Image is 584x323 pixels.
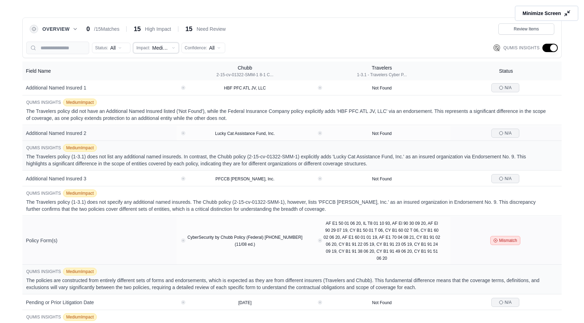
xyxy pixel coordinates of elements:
div: 2-15-cv-01322-SMM-1 8-1 C... [216,72,273,78]
span: High Impact [145,26,171,33]
button: Impact:Medium [133,43,179,53]
span: 0 [86,24,90,34]
div: Pending or Prior Litigation Date [26,299,173,306]
img: Qumis Logo [493,44,500,51]
span: Status: [95,45,108,51]
span: Medium impact [63,313,97,321]
span: Need Review [197,26,226,33]
span: Confidence: [185,45,207,51]
p: The policies are constructed from entirely different sets of forms and endorsements, which is exp... [26,277,547,291]
div: Travelers [357,64,407,71]
span: Lucky Cat Assistance Fund, Inc. [215,131,275,136]
span: Qumis Insights [503,45,540,51]
span: / 15 Matches [94,26,119,33]
div: QUMIS INSIGHTS [26,313,547,321]
span: Impact: [136,45,150,51]
p: The Travelers policy did not have an Additional Named Insured listed ('Not Found'), while the Fed... [26,108,547,122]
span: Not Found [372,177,392,181]
span: 15 [134,24,141,34]
span: Review Items [514,26,539,32]
button: View confidence details [182,132,184,134]
span: N/A [505,300,512,305]
span: Not Found [372,300,392,305]
span: CyberSecurity by Chubb Policy (Federal) [PHONE_NUMBER] (11/08 ed.) [187,235,302,247]
p: The Travelers policy (1-3.1) does not specify any additional named insureds. The Chubb policy (2-... [26,199,547,213]
button: View confidence details [319,132,321,134]
span: All [209,44,215,51]
span: Medium impact [63,144,97,152]
span: Medium impact [63,99,97,106]
span: Medium impact [63,189,97,197]
th: Status [450,62,562,80]
span: N/A [505,176,512,181]
span: AF E1 50 01 06 20, IL T8 01 10 93, AF El 90 30 09 20, AF El 90 29 07 19, CY B1 50 01 T 06, CY B1 ... [323,221,440,261]
span: N/A [505,130,512,136]
span: PFCCB [PERSON_NAME], Inc. [215,177,275,181]
div: Additional Named Insured 1 [26,84,173,91]
button: Minimize Screen [515,6,578,21]
button: View confidence details [319,87,321,89]
button: View confidence details [182,301,184,303]
span: All [110,44,116,51]
button: View confidence details [319,239,321,242]
button: Status:All [92,43,130,53]
button: Overview [42,26,78,33]
th: Field Name [22,62,177,80]
button: View confidence details [182,239,184,242]
span: N/A [505,85,512,91]
span: HBF PFC ATL JV, LLC [224,86,266,91]
button: View confidence details [182,87,184,89]
div: 1-3.1 - Travelers Cyber P... [357,72,407,78]
span: Not Found [372,86,392,91]
button: Confidence:All [181,43,225,53]
button: View confidence details [319,301,321,303]
span: Minimize Screen [522,10,561,17]
div: QUMIS INSIGHTS [26,99,547,106]
p: The Travelers policy (1-3.1) does not list any additional named insureds. In contrast, the Chubb ... [26,153,547,167]
div: QUMIS INSIGHTS [26,189,547,197]
div: Chubb [216,64,273,71]
span: Medium [152,44,169,51]
div: Additional Named Insured 3 [26,175,173,182]
span: Overview [42,26,70,33]
div: QUMIS INSIGHTS [26,144,547,152]
div: Additional Named Insured 2 [26,130,173,137]
span: Not Found [372,131,392,136]
span: [DATE] [238,300,251,305]
span: Mismatch [499,238,517,243]
button: View confidence details [182,178,184,180]
div: QUMIS INSIGHTS [26,268,547,275]
div: Policy Form(s) [26,237,173,244]
span: Medium impact [63,268,97,275]
button: Review Items [498,23,554,35]
button: View confidence details [319,178,321,180]
span: 15 [185,24,192,34]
